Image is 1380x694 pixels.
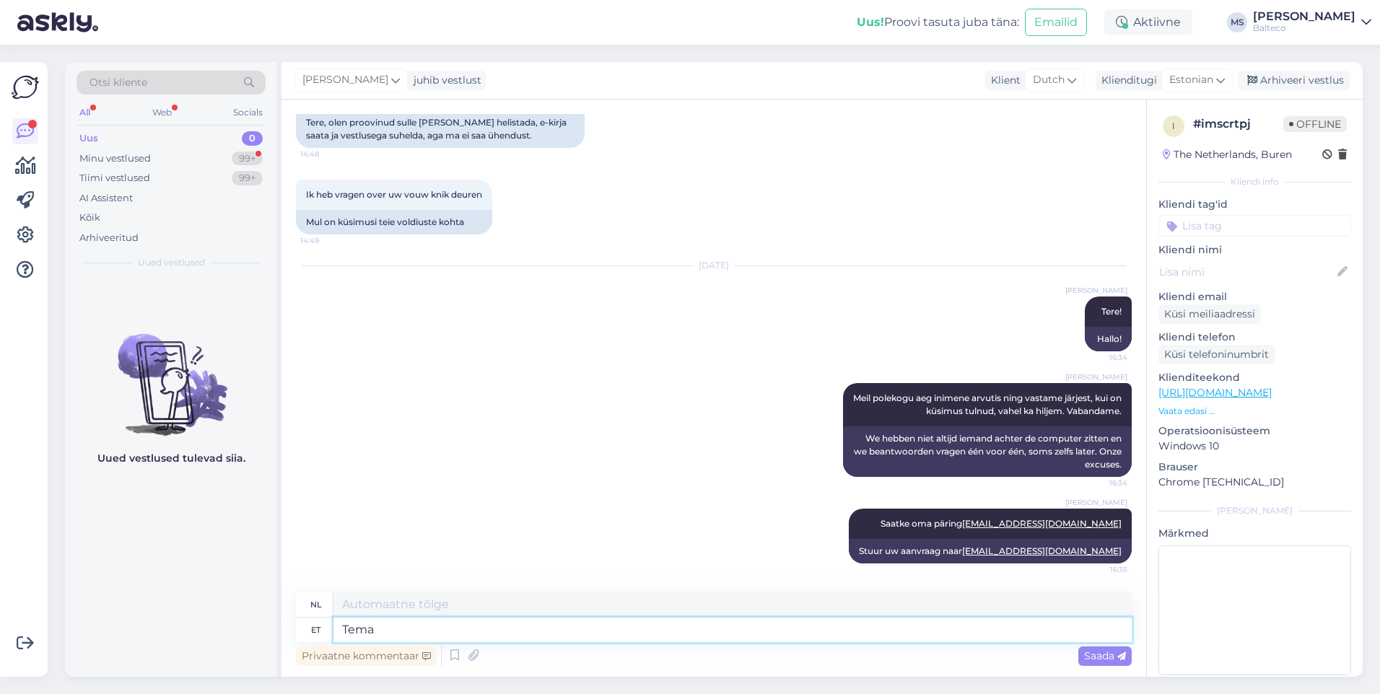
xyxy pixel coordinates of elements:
div: MS [1227,12,1247,32]
span: 16:35 [1073,564,1127,575]
div: Kliendi info [1158,175,1351,188]
div: Hallo! [1085,327,1132,351]
span: Uued vestlused [138,256,205,269]
p: Kliendi telefon [1158,330,1351,345]
span: [PERSON_NAME] [1065,372,1127,382]
div: Arhiveeri vestlus [1239,71,1350,90]
b: Uus! [857,15,884,29]
div: Minu vestlused [79,151,151,166]
div: Mul on küsimusi teie voldiuste kohta [296,210,492,234]
div: Tere, olen proovinud sulle [PERSON_NAME] helistada, e-kirja saata ja vestlusega suhelda, aga ma e... [296,110,585,148]
p: Vaata edasi ... [1158,405,1351,418]
div: Uus [79,131,98,146]
p: Chrome [TECHNICAL_ID] [1158,475,1351,490]
div: [PERSON_NAME] [1158,504,1351,517]
div: [DATE] [296,259,1132,272]
span: Estonian [1169,72,1213,88]
div: juhib vestlust [408,73,481,88]
p: Kliendi tag'id [1158,197,1351,212]
div: Stuur uw aanvraag naar [849,539,1132,563]
span: [PERSON_NAME] [302,72,388,88]
div: Web [149,103,175,122]
p: Operatsioonisüsteem [1158,423,1351,439]
div: 99+ [232,151,263,166]
input: Lisa nimi [1159,264,1335,280]
div: Tiimi vestlused [79,171,150,185]
div: [PERSON_NAME] [1253,11,1355,22]
span: 16:34 [1073,478,1127,488]
span: [PERSON_NAME] [1065,497,1127,508]
div: Proovi tasuta juba täna: [857,14,1019,31]
span: 14:49 [300,235,354,246]
p: Klienditeekond [1158,370,1351,385]
span: i [1172,120,1175,131]
span: Saada [1084,649,1126,662]
span: Tere! [1101,306,1122,317]
div: nl [310,592,322,617]
span: Dutch [1033,72,1065,88]
div: Aktiivne [1104,9,1192,35]
p: Windows 10 [1158,439,1351,454]
div: Klienditugi [1096,73,1157,88]
img: No chats [65,308,277,438]
div: The Netherlands, Buren [1163,147,1292,162]
div: Küsi telefoninumbrit [1158,345,1275,364]
img: Askly Logo [12,74,39,101]
p: Brauser [1158,460,1351,475]
span: Saatke oma päring [881,518,1122,529]
div: Privaatne kommentaar [296,646,437,666]
p: Kliendi email [1158,289,1351,304]
span: 16:34 [1073,352,1127,363]
div: 99+ [232,171,263,185]
div: Kõik [79,211,100,225]
div: et [311,618,320,642]
span: 14:48 [300,149,354,159]
span: Offline [1283,116,1347,132]
a: [PERSON_NAME]Balteco [1253,11,1371,34]
textarea: Tem [333,618,1132,642]
input: Lisa tag [1158,215,1351,237]
a: [EMAIL_ADDRESS][DOMAIN_NAME] [962,545,1122,556]
p: Kliendi nimi [1158,242,1351,258]
div: Arhiveeritud [79,231,139,245]
span: Ik heb vragen over uw vouw knik deuren [306,189,482,200]
div: AI Assistent [79,191,133,206]
div: 0 [242,131,263,146]
div: We hebben niet altijd iemand achter de computer zitten en we beantwoorden vragen één voor één, so... [843,426,1132,477]
div: Balteco [1253,22,1355,34]
div: Küsi meiliaadressi [1158,304,1261,324]
button: Emailid [1025,9,1087,36]
div: All [77,103,93,122]
div: # imscrtpj [1193,115,1283,133]
a: [URL][DOMAIN_NAME] [1158,386,1272,399]
p: Märkmed [1158,526,1351,541]
span: Meil polekogu aeg inimene arvutis ning vastame järjest, kui on küsimus tulnud, vahel ka hiljem. V... [853,392,1124,416]
span: [PERSON_NAME] [1065,285,1127,296]
p: Uued vestlused tulevad siia. [97,451,245,466]
div: Klient [985,73,1021,88]
div: Socials [230,103,266,122]
a: [EMAIL_ADDRESS][DOMAIN_NAME] [962,518,1122,529]
span: Otsi kliente [89,75,147,90]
